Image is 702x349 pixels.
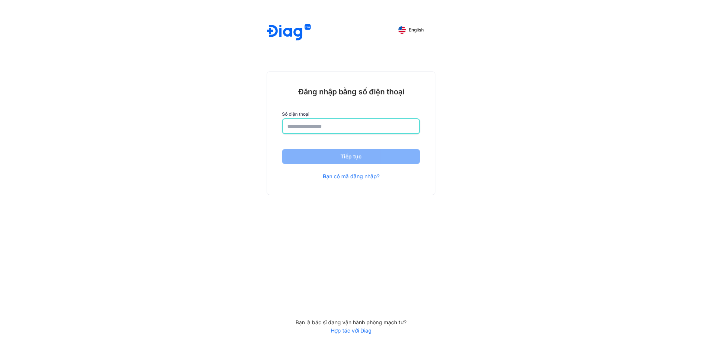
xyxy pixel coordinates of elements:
[282,87,420,97] div: Đăng nhập bằng số điện thoại
[282,112,420,117] label: Số điện thoại
[267,24,311,42] img: logo
[267,319,435,326] div: Bạn là bác sĩ đang vận hành phòng mạch tư?
[409,27,424,33] span: English
[282,149,420,164] button: Tiếp tục
[267,327,435,334] a: Hợp tác với Diag
[393,24,429,36] button: English
[398,26,406,34] img: English
[323,173,379,180] a: Bạn có mã đăng nhập?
